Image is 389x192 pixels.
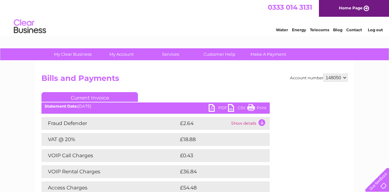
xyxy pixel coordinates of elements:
[178,149,255,162] td: £0.43
[333,27,342,32] a: Blog
[41,133,178,146] td: VAT @ 20%
[292,27,306,32] a: Energy
[14,17,46,36] img: logo.png
[41,92,138,102] a: Current Invoice
[290,74,348,82] div: Account number
[41,165,178,178] td: VOIP Rental Charges
[45,104,78,109] b: Statement Date:
[95,48,148,60] a: My Account
[43,4,347,31] div: Clear Business is a trading name of Verastar Limited (registered in [GEOGRAPHIC_DATA] No. 3667643...
[178,117,230,130] td: £2.64
[41,149,178,162] td: VOIP Call Charges
[178,133,257,146] td: £18.88
[144,48,197,60] a: Services
[41,117,178,130] td: Fraud Defender
[193,48,246,60] a: Customer Help
[346,27,362,32] a: Contact
[228,104,247,113] a: CSV
[276,27,288,32] a: Water
[268,3,312,11] a: 0333 014 3131
[209,104,228,113] a: PDF
[368,27,383,32] a: Log out
[242,48,295,60] a: Make A Payment
[247,104,267,113] a: Print
[41,74,348,86] h2: Bills and Payments
[178,165,257,178] td: £36.84
[41,104,270,109] div: [DATE]
[46,48,99,60] a: My Clear Business
[230,117,270,130] td: Show details
[310,27,329,32] a: Telecoms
